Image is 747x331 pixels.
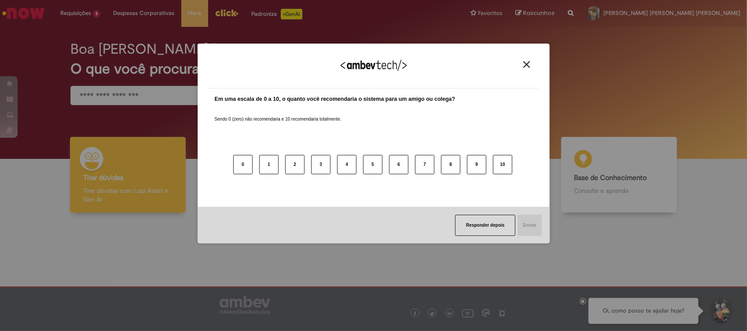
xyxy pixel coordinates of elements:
[521,61,533,68] button: Close
[215,106,342,122] label: Sendo 0 (zero) não recomendaria e 10 recomendaria totalmente.
[363,155,383,174] button: 5
[389,155,408,174] button: 6
[415,155,434,174] button: 7
[455,215,515,236] button: Responder depois
[311,155,331,174] button: 3
[233,155,253,174] button: 0
[285,155,305,174] button: 2
[259,155,279,174] button: 1
[215,95,456,103] label: Em uma escala de 0 a 10, o quanto você recomendaria o sistema para um amigo ou colega?
[493,155,512,174] button: 10
[341,60,407,71] img: Logo Ambevtech
[337,155,357,174] button: 4
[467,155,486,174] button: 9
[523,61,530,68] img: Close
[441,155,460,174] button: 8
